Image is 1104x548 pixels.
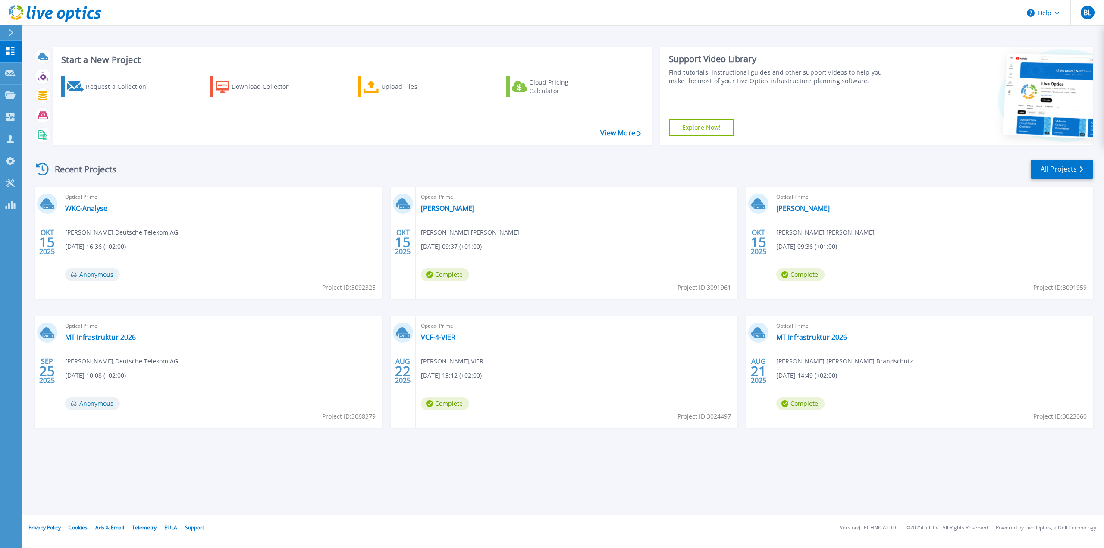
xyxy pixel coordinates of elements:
[65,204,107,213] a: WKC-Analyse
[65,357,178,366] span: [PERSON_NAME] , Deutsche Telekom AG
[421,228,519,237] span: [PERSON_NAME] , [PERSON_NAME]
[906,525,988,531] li: © 2025 Dell Inc. All Rights Reserved
[33,159,128,180] div: Recent Projects
[506,76,602,97] a: Cloud Pricing Calculator
[776,242,837,251] span: [DATE] 09:36 (+01:00)
[677,412,731,421] span: Project ID: 3024497
[395,226,411,258] div: OKT 2025
[600,129,640,137] a: View More
[65,397,120,410] span: Anonymous
[395,355,411,387] div: AUG 2025
[421,204,474,213] a: [PERSON_NAME]
[751,238,766,246] span: 15
[751,367,766,375] span: 21
[421,242,482,251] span: [DATE] 09:37 (+01:00)
[39,367,55,375] span: 25
[65,321,377,331] span: Optical Prime
[65,268,120,281] span: Anonymous
[776,397,825,410] span: Complete
[669,119,734,136] a: Explore Now!
[322,283,376,292] span: Project ID: 3092325
[358,76,454,97] a: Upload Files
[232,78,301,95] div: Download Collector
[776,268,825,281] span: Complete
[776,321,1088,331] span: Optical Prime
[776,371,837,380] span: [DATE] 14:49 (+02:00)
[669,68,893,85] div: Find tutorials, instructional guides and other support videos to help you make the most of your L...
[421,397,469,410] span: Complete
[421,192,733,202] span: Optical Prime
[421,321,733,331] span: Optical Prime
[840,525,898,531] li: Version: [TECHNICAL_ID]
[996,525,1096,531] li: Powered by Live Optics, a Dell Technology
[395,238,411,246] span: 15
[669,53,893,65] div: Support Video Library
[776,333,847,341] a: MT Infrastruktur 2026
[381,78,450,95] div: Upload Files
[86,78,155,95] div: Request a Collection
[750,226,767,258] div: OKT 2025
[395,367,411,375] span: 22
[677,283,731,292] span: Project ID: 3091961
[210,76,306,97] a: Download Collector
[65,192,377,202] span: Optical Prime
[69,524,88,531] a: Cookies
[750,355,767,387] div: AUG 2025
[65,228,178,237] span: [PERSON_NAME] , Deutsche Telekom AG
[65,242,126,251] span: [DATE] 16:36 (+02:00)
[61,55,640,65] h3: Start a New Project
[95,524,124,531] a: Ads & Email
[65,333,136,341] a: MT Infrastruktur 2026
[421,333,455,341] a: VCF-4-VIER
[1031,160,1093,179] a: All Projects
[132,524,157,531] a: Telemetry
[39,238,55,246] span: 15
[322,412,376,421] span: Project ID: 3068379
[1033,412,1087,421] span: Project ID: 3023060
[776,228,875,237] span: [PERSON_NAME] , [PERSON_NAME]
[39,226,55,258] div: OKT 2025
[28,524,61,531] a: Privacy Policy
[185,524,204,531] a: Support
[65,371,126,380] span: [DATE] 10:08 (+02:00)
[421,371,482,380] span: [DATE] 13:12 (+02:00)
[776,357,915,366] span: [PERSON_NAME] , [PERSON_NAME] Brandschutz-
[39,355,55,387] div: SEP 2025
[61,76,157,97] a: Request a Collection
[776,204,830,213] a: [PERSON_NAME]
[421,268,469,281] span: Complete
[776,192,1088,202] span: Optical Prime
[164,524,177,531] a: EULA
[1033,283,1087,292] span: Project ID: 3091959
[529,78,598,95] div: Cloud Pricing Calculator
[421,357,483,366] span: [PERSON_NAME] , VIER
[1083,9,1091,16] span: BL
